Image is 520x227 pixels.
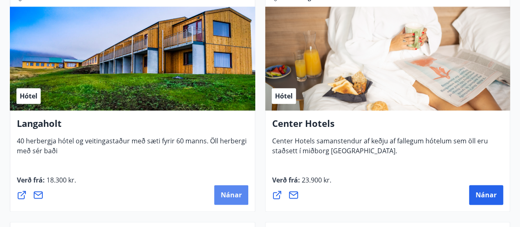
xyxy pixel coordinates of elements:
[214,185,248,205] button: Nánar
[300,176,331,185] span: 23.900 kr.
[17,136,247,162] span: 40 herbergja hótel og veitingastaður með sæti fyrir 60 manns. Öll herbergi með sér baði
[45,176,76,185] span: 18.300 kr.
[20,91,37,101] span: Hótel
[272,176,331,191] span: Verð frá :
[272,136,488,162] span: Center Hotels samanstendur af keðju af fallegum hótelum sem öll eru staðsett í miðborg [GEOGRAPHI...
[469,185,503,205] button: Nánar
[221,190,242,199] span: Nánar
[17,176,76,191] span: Verð frá :
[275,91,293,101] span: Hótel
[272,117,504,136] h4: Center Hotels
[17,117,248,136] h4: Langaholt
[476,190,497,199] span: Nánar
